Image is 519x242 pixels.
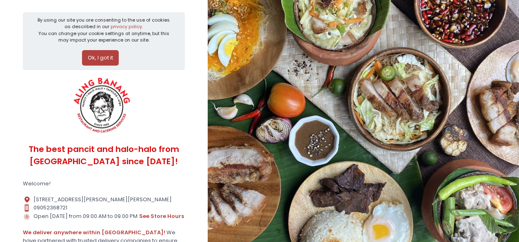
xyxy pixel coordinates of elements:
div: Open [DATE] from 09:00 AM to 09:00 PM [23,212,185,221]
img: ALING BANANG [69,75,137,136]
button: Ok, I got it [82,50,119,66]
b: We deliver anywhere within [GEOGRAPHIC_DATA]! [23,229,165,236]
a: privacy policy. [111,23,143,30]
div: Welcome! [23,180,185,188]
div: 09052368721 [23,204,185,212]
div: By using our site you are consenting to the use of cookies as described in our You can change you... [37,17,171,44]
div: The best pancit and halo-halo from [GEOGRAPHIC_DATA] since [DATE]! [23,136,185,174]
div: [STREET_ADDRESS][PERSON_NAME][PERSON_NAME] [23,196,185,204]
button: see store hours [139,212,184,221]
